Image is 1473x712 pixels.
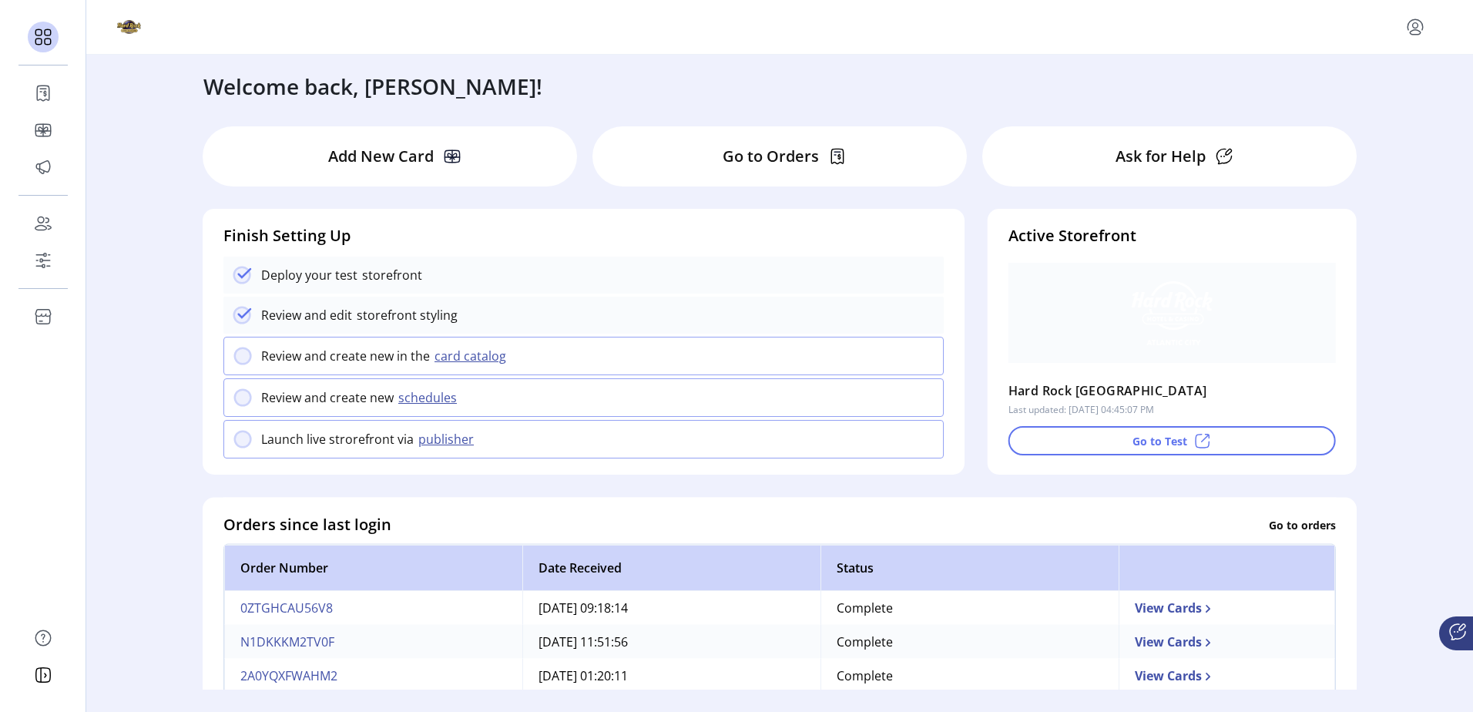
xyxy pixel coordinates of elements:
[1403,15,1428,39] button: menu
[522,659,820,693] td: [DATE] 01:20:11
[224,625,522,659] td: N1DKKKM2TV0F
[1269,516,1336,532] p: Go to orders
[223,224,944,247] h4: Finish Setting Up
[414,430,483,448] button: publisher
[203,70,542,102] h3: Welcome back, [PERSON_NAME]!
[723,145,819,168] p: Go to Orders
[357,266,422,284] p: storefront
[522,591,820,625] td: [DATE] 09:18:14
[1116,145,1206,168] p: Ask for Help
[1008,403,1154,417] p: Last updated: [DATE] 04:45:07 PM
[820,625,1119,659] td: Complete
[261,266,357,284] p: Deploy your test
[820,659,1119,693] td: Complete
[352,306,458,324] p: storefront styling
[820,591,1119,625] td: Complete
[224,591,522,625] td: 0ZTGHCAU56V8
[1008,426,1336,455] button: Go to Test
[1008,378,1207,403] p: Hard Rock [GEOGRAPHIC_DATA]
[328,145,434,168] p: Add New Card
[522,545,820,591] th: Date Received
[1119,625,1335,659] td: View Cards
[224,659,522,693] td: 2A0YQXFWAHM2
[1008,224,1336,247] h4: Active Storefront
[430,347,515,365] button: card catalog
[820,545,1119,591] th: Status
[394,388,466,407] button: schedules
[224,545,522,591] th: Order Number
[522,625,820,659] td: [DATE] 11:51:56
[1119,659,1335,693] td: View Cards
[1119,591,1335,625] td: View Cards
[261,388,394,407] p: Review and create new
[117,20,200,34] img: logo
[223,513,391,536] h4: Orders since last login
[261,306,352,324] p: Review and edit
[261,347,430,365] p: Review and create new in the
[261,430,414,448] p: Launch live strorefront via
